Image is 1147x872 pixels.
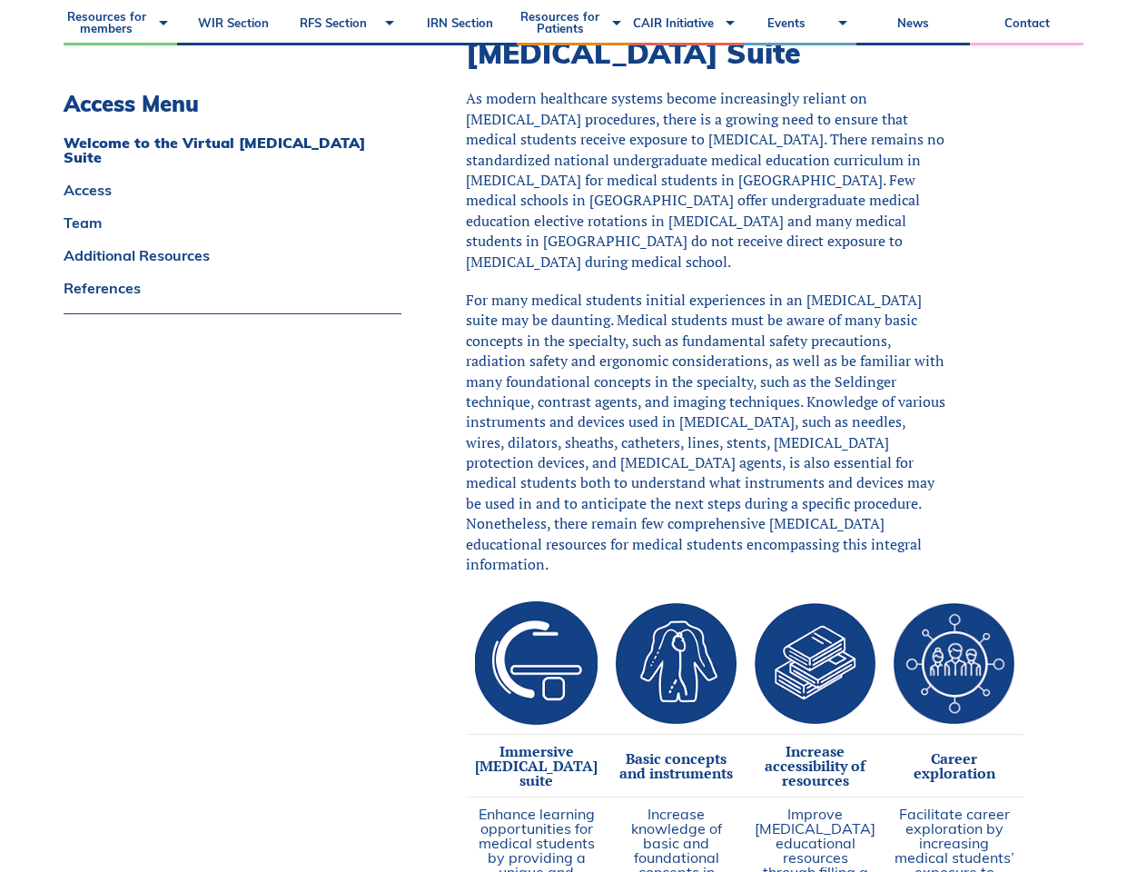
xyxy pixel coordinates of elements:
strong: Basic concepts and instruments [619,748,733,783]
a: Access [64,183,401,197]
strong: Immersive [MEDICAL_DATA] suite [475,741,598,790]
a: Welcome to the Virtual [MEDICAL_DATA] Suite [64,135,401,164]
a: Additional Resources [64,248,401,263]
a: References [64,281,401,295]
h3: Access Menu [64,91,401,117]
strong: Career exploration [914,748,995,783]
strong: Increase accessibility of resources [765,741,865,790]
span: As modern healthcare systems become increasingly reliant on [MEDICAL_DATA] procedures, there is a... [466,88,944,271]
p: For many medical students initial experiences in an [MEDICAL_DATA] suite may be daunting. Medical... [466,290,947,574]
a: Team [64,215,401,230]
